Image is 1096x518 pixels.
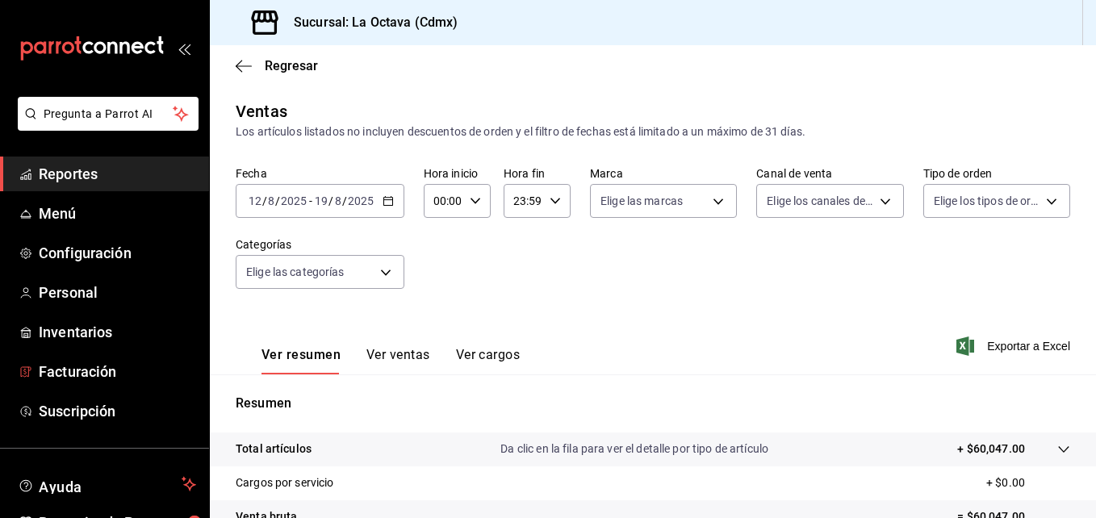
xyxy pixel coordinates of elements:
[456,347,521,374] button: Ver cargos
[960,336,1070,356] button: Exportar a Excel
[39,400,196,422] span: Suscripción
[281,13,458,32] h3: Sucursal: La Octava (Cdmx)
[39,282,196,303] span: Personal
[265,58,318,73] span: Regresar
[314,194,328,207] input: --
[39,321,196,343] span: Inventarios
[178,42,190,55] button: open_drawer_menu
[248,194,262,207] input: --
[261,347,520,374] div: navigation tabs
[328,194,333,207] span: /
[261,347,341,374] button: Ver resumen
[500,441,768,457] p: Da clic en la fila para ver el detalle por tipo de artículo
[18,97,199,131] button: Pregunta a Parrot AI
[11,117,199,134] a: Pregunta a Parrot AI
[590,168,737,179] label: Marca
[236,441,312,457] p: Total artículos
[39,163,196,185] span: Reportes
[39,242,196,264] span: Configuración
[267,194,275,207] input: --
[934,193,1040,209] span: Elige los tipos de orden
[262,194,267,207] span: /
[309,194,312,207] span: -
[986,474,1070,491] p: + $0.00
[957,441,1025,457] p: + $60,047.00
[767,193,873,209] span: Elige los canales de venta
[44,106,174,123] span: Pregunta a Parrot AI
[504,168,571,179] label: Hora fin
[347,194,374,207] input: ----
[236,123,1070,140] div: Los artículos listados no incluyen descuentos de orden y el filtro de fechas está limitado a un m...
[236,58,318,73] button: Regresar
[39,361,196,382] span: Facturación
[280,194,307,207] input: ----
[236,394,1070,413] p: Resumen
[39,474,175,494] span: Ayuda
[39,203,196,224] span: Menú
[342,194,347,207] span: /
[275,194,280,207] span: /
[756,168,903,179] label: Canal de venta
[236,474,334,491] p: Cargos por servicio
[236,239,404,250] label: Categorías
[424,168,491,179] label: Hora inicio
[236,168,404,179] label: Fecha
[334,194,342,207] input: --
[923,168,1070,179] label: Tipo de orden
[600,193,683,209] span: Elige las marcas
[246,264,345,280] span: Elige las categorías
[236,99,287,123] div: Ventas
[366,347,430,374] button: Ver ventas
